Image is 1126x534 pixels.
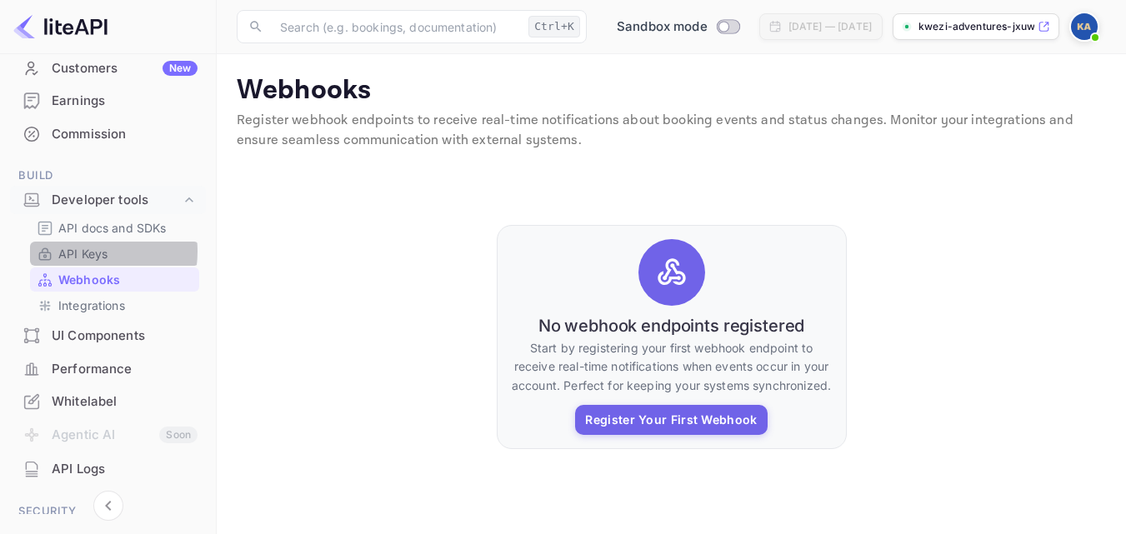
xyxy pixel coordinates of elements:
[52,191,181,210] div: Developer tools
[37,245,193,262] a: API Keys
[610,17,746,37] div: Switch to Production mode
[10,85,206,117] div: Earnings
[37,219,193,237] a: API docs and SDKs
[52,92,198,111] div: Earnings
[93,491,123,521] button: Collapse navigation
[538,316,805,336] h6: No webhook endpoints registered
[163,61,198,76] div: New
[10,186,206,215] div: Developer tools
[617,17,708,37] span: Sandbox mode
[52,392,198,412] div: Whitelabel
[13,13,108,40] img: LiteAPI logo
[10,118,206,149] a: Commission
[37,271,193,288] a: Webhooks
[237,74,1106,107] p: Webhooks
[237,111,1106,151] p: Register webhook endpoints to receive real-time notifications about booking events and status cha...
[918,19,1034,34] p: kwezi-adventures-jxuw8...
[52,125,198,144] div: Commission
[58,245,108,262] p: API Keys
[10,386,206,417] a: Whitelabel
[52,360,198,379] div: Performance
[10,85,206,116] a: Earnings
[58,271,120,288] p: Webhooks
[52,327,198,346] div: UI Components
[10,453,206,484] a: API Logs
[10,353,206,386] div: Performance
[30,293,199,317] div: Integrations
[52,59,198,78] div: Customers
[10,52,206,83] a: CustomersNew
[270,10,522,43] input: Search (e.g. bookings, documentation)
[10,320,206,352] div: UI Components
[511,339,833,395] p: Start by registering your first webhook endpoint to receive real-time notifications when events o...
[30,216,199,240] div: API docs and SDKs
[10,453,206,486] div: API Logs
[52,460,198,479] div: API Logs
[37,297,193,314] a: Integrations
[10,353,206,384] a: Performance
[788,19,872,34] div: [DATE] — [DATE]
[10,502,206,521] span: Security
[30,267,199,292] div: Webhooks
[10,118,206,151] div: Commission
[58,219,167,237] p: API docs and SDKs
[528,16,580,37] div: Ctrl+K
[575,405,767,435] button: Register Your First Webhook
[1071,13,1098,40] img: Kwezi Adventures
[10,320,206,351] a: UI Components
[10,386,206,418] div: Whitelabel
[10,52,206,85] div: CustomersNew
[58,297,125,314] p: Integrations
[30,242,199,266] div: API Keys
[10,167,206,185] span: Build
